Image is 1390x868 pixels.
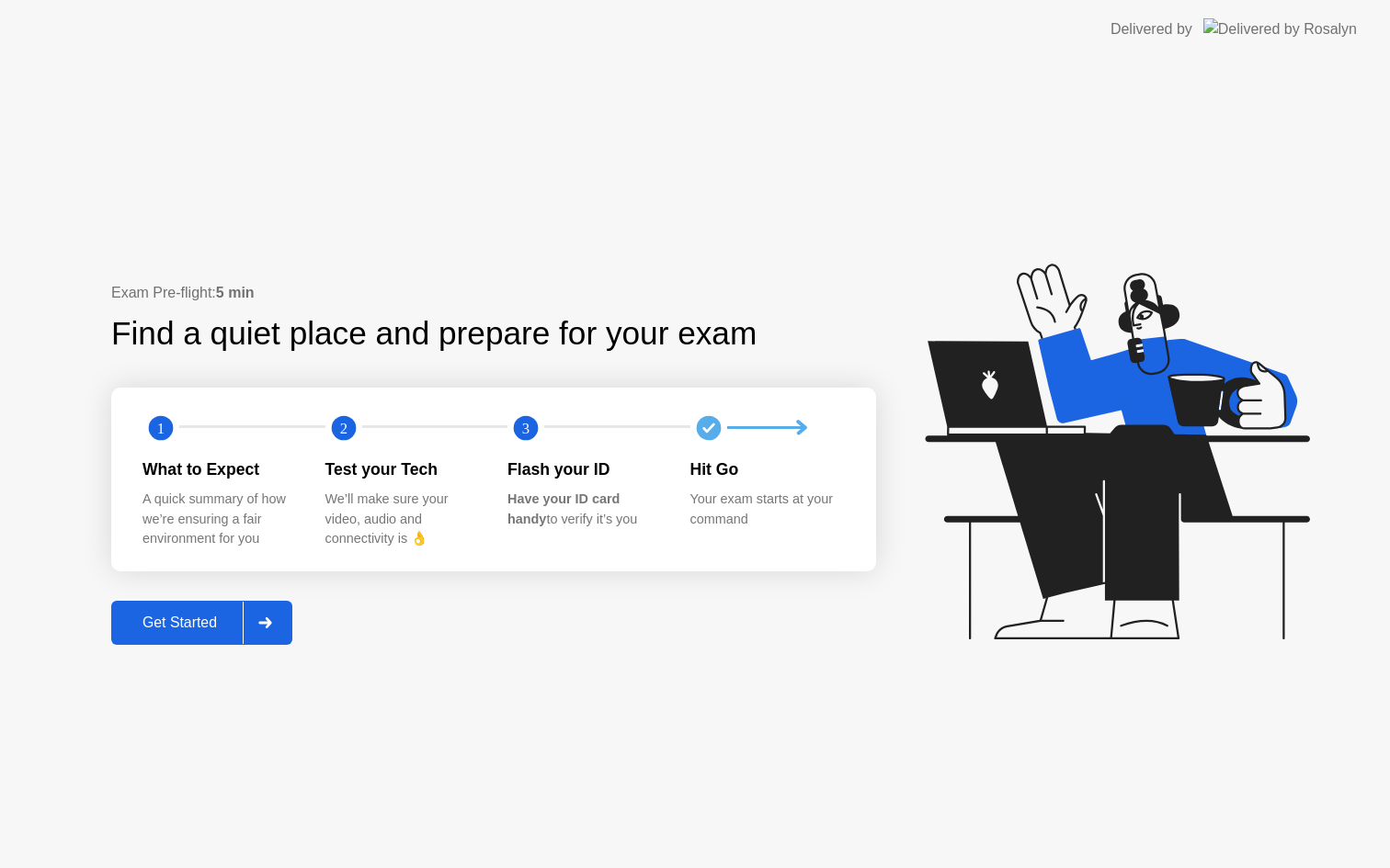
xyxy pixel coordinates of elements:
div: to verify it’s you [507,490,661,529]
div: What to Expect [142,457,296,481]
button: Get Started [111,601,292,645]
b: Have your ID card handy [507,491,620,526]
div: We’ll make sure your video, audio and connectivity is 👌 [325,490,479,549]
div: Get Started [117,614,243,631]
b: 5 min [216,285,255,300]
div: Delivered by [1111,18,1192,40]
text: 1 [157,419,165,436]
div: A quick summary of how we’re ensuring a fair environment for you [142,490,296,549]
text: 3 [522,419,530,436]
div: Hit Go [690,457,844,481]
div: Exam Pre-flight: [111,282,876,304]
div: Test your Tech [325,457,479,481]
img: Delivered by Rosalyn [1203,18,1357,39]
div: Your exam starts at your command [690,490,844,529]
div: Flash your ID [507,457,661,481]
text: 2 [339,419,347,436]
div: Find a quiet place and prepare for your exam [111,310,759,358]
